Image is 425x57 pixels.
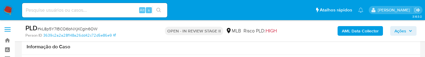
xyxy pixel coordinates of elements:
span: Ações [394,26,406,36]
span: Atalhos rápidos [320,7,352,13]
b: AML Data Collector [342,26,379,36]
a: Notificações [358,7,363,13]
span: s [148,7,150,13]
button: Ações [390,26,417,36]
a: Sair [414,7,420,13]
span: Alt [140,7,145,13]
span: HIGH [266,27,277,34]
p: alessandra.barbosa@mercadopago.com [378,7,412,13]
span: Risco PLD: [244,28,277,34]
button: search-icon [152,6,165,14]
p: OPEN - IN REVIEW STAGE II [165,27,223,35]
div: MLB [226,28,241,34]
button: AML Data Collector [338,26,383,36]
b: Person ID [25,33,42,38]
b: PLD [25,23,38,33]
a: 3639c2a2a28f148a26dd42c72d5e86e9 [43,33,116,38]
h1: Informação do Caso [27,44,415,50]
span: # kL8p5Y7IBCO6bNXjKCgln6OW [38,26,97,32]
input: Pesquise usuários ou casos... [22,6,167,14]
